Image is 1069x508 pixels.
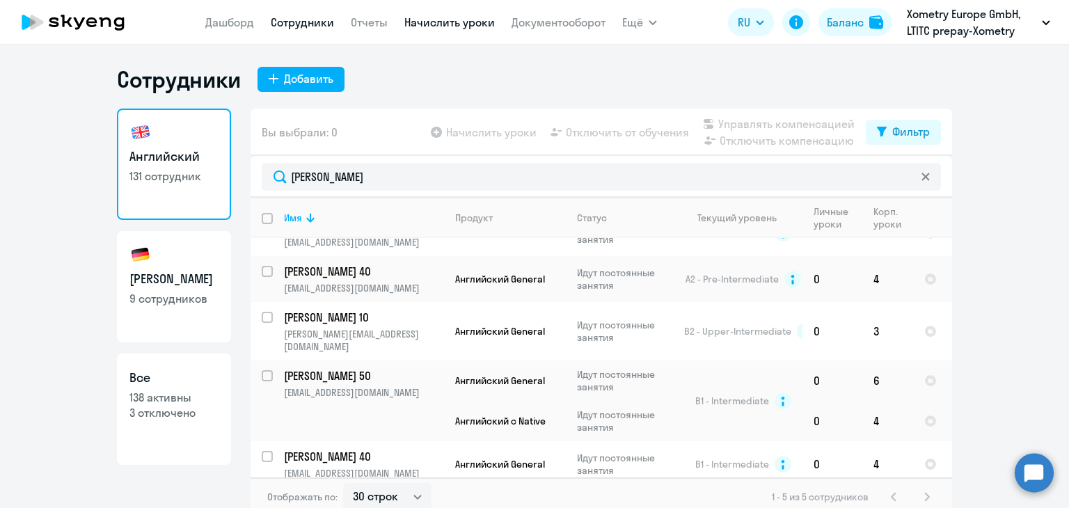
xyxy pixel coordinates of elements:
span: Английский General [455,273,545,285]
p: Идут постоянные занятия [577,368,672,393]
p: 9 сотрудников [129,291,219,306]
h3: Все [129,369,219,387]
p: Xometry Europe GmbH, LTITC prepay-Xometry Europe GmbH_Основной [907,6,1036,39]
a: Начислить уроки [404,15,495,29]
a: [PERSON_NAME] 40 [284,264,443,279]
span: A2 - Pre-Intermediate [686,273,779,285]
span: Вы выбрали: 0 [262,124,338,141]
h1: Сотрудники [117,65,241,93]
a: [PERSON_NAME] 40 [284,449,443,464]
span: Ещё [622,14,643,31]
p: Идут постоянные занятия [577,408,672,434]
span: 1 - 5 из 5 сотрудников [772,491,869,503]
button: Ещё [622,8,657,36]
p: Идут постоянные занятия [577,319,672,344]
img: german [129,244,152,266]
span: Английский General [455,458,545,470]
a: Все138 активны3 отключено [117,354,231,465]
p: 131 сотрудник [129,168,219,184]
button: Добавить [258,67,345,92]
td: 0 [802,401,862,441]
input: Поиск по имени, email, продукту или статусу [262,163,941,191]
td: 0 [802,441,862,487]
a: [PERSON_NAME] 10 [284,310,443,325]
p: [EMAIL_ADDRESS][DOMAIN_NAME] [284,386,443,399]
h3: Английский [129,148,219,166]
div: Статус [577,212,607,224]
p: [PERSON_NAME] 40 [284,449,441,464]
h3: [PERSON_NAME] [129,270,219,288]
p: [EMAIL_ADDRESS][DOMAIN_NAME] [284,467,443,479]
div: Текущий уровень [697,212,777,224]
div: Корп. уроки [873,205,912,230]
a: Дашборд [205,15,254,29]
td: 4 [862,441,913,487]
p: Идут постоянные занятия [577,452,672,477]
div: Текущий уровень [684,212,802,224]
p: [PERSON_NAME] 50 [284,368,441,383]
a: Документооборот [512,15,605,29]
div: Личные уроки [814,205,862,230]
a: [PERSON_NAME] 50 [284,368,443,383]
span: Отображать по: [267,491,338,503]
button: Xometry Europe GmbH, LTITC prepay-Xometry Europe GmbH_Основной [900,6,1057,39]
span: Английский General [455,374,545,387]
img: english [129,121,152,143]
button: Балансbalance [818,8,892,36]
div: Имя [284,212,443,224]
p: 3 отключено [129,405,219,420]
span: Английский General [455,325,545,338]
td: 0 [802,360,862,401]
div: Баланс [827,14,864,31]
span: RU [738,14,750,31]
p: [EMAIL_ADDRESS][DOMAIN_NAME] [284,282,443,294]
p: [EMAIL_ADDRESS][DOMAIN_NAME] [284,236,443,248]
div: Имя [284,212,302,224]
p: [PERSON_NAME][EMAIL_ADDRESS][DOMAIN_NAME] [284,328,443,353]
span: B1 - Intermediate [695,458,769,470]
td: 0 [802,256,862,302]
a: Английский131 сотрудник [117,109,231,220]
td: 4 [862,401,913,441]
button: RU [728,8,774,36]
button: Фильтр [866,120,941,145]
p: Идут постоянные занятия [577,267,672,292]
td: 6 [862,360,913,401]
div: Фильтр [892,123,930,140]
a: Сотрудники [271,15,334,29]
p: [PERSON_NAME] 10 [284,310,441,325]
a: [PERSON_NAME]9 сотрудников [117,231,231,342]
img: balance [869,15,883,29]
p: 138 активны [129,390,219,405]
div: Продукт [455,212,493,224]
td: 3 [862,302,913,360]
div: Добавить [284,70,333,87]
span: B2 - Upper-Intermediate [684,325,791,338]
span: B1 - Intermediate [695,395,769,407]
td: 0 [802,302,862,360]
span: Английский с Native [455,415,546,427]
a: Отчеты [351,15,388,29]
td: 4 [862,256,913,302]
p: [PERSON_NAME] 40 [284,264,441,279]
